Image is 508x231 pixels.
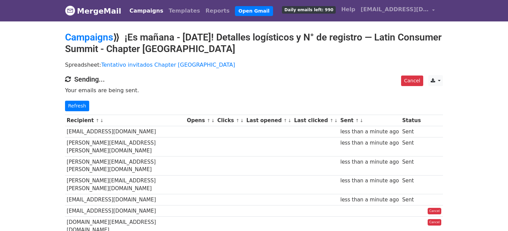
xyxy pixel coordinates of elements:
[334,118,338,123] a: ↓
[400,137,422,156] td: Sent
[65,101,89,111] a: Refresh
[340,128,399,136] div: less than a minute ago
[100,118,104,123] a: ↓
[360,118,363,123] a: ↓
[101,62,235,68] a: Tentativo invitados Chapter [GEOGRAPHIC_DATA]
[400,126,422,137] td: Sent
[401,76,423,86] a: Cancel
[355,118,359,123] a: ↑
[211,118,215,123] a: ↓
[65,4,121,18] a: MergeMail
[428,208,442,215] a: Cancel
[207,118,210,123] a: ↑
[235,6,273,16] a: Open Gmail
[65,175,185,194] td: [PERSON_NAME][EMAIL_ADDRESS][PERSON_NAME][DOMAIN_NAME]
[65,205,185,217] td: [EMAIL_ADDRESS][DOMAIN_NAME]
[127,4,166,18] a: Campaigns
[65,75,443,83] h4: Sending...
[330,118,333,123] a: ↑
[203,4,233,18] a: Reports
[166,4,203,18] a: Templates
[65,87,443,94] p: Your emails are being sent.
[279,3,338,16] a: Daily emails left: 990
[400,115,422,126] th: Status
[65,137,185,156] td: [PERSON_NAME][EMAIL_ADDRESS][PERSON_NAME][DOMAIN_NAME]
[65,126,185,137] td: [EMAIL_ADDRESS][DOMAIN_NAME]
[65,115,185,126] th: Recipient
[428,219,442,226] a: Cancel
[216,115,244,126] th: Clicks
[358,3,438,19] a: [EMAIL_ADDRESS][DOMAIN_NAME]
[400,175,422,194] td: Sent
[340,158,399,166] div: less than a minute ago
[340,196,399,204] div: less than a minute ago
[245,115,292,126] th: Last opened
[96,118,99,123] a: ↑
[400,194,422,205] td: Sent
[284,118,287,123] a: ↑
[340,139,399,147] div: less than a minute ago
[339,115,401,126] th: Sent
[282,6,336,14] span: Daily emails left: 990
[65,61,443,68] p: Spreadsheet:
[240,118,244,123] a: ↓
[340,177,399,185] div: less than a minute ago
[288,118,291,123] a: ↓
[185,115,216,126] th: Opens
[292,115,339,126] th: Last clicked
[65,5,75,16] img: MergeMail logo
[236,118,240,123] a: ↑
[361,5,429,14] span: [EMAIL_ADDRESS][DOMAIN_NAME]
[65,32,113,43] a: Campaigns
[400,156,422,175] td: Sent
[65,156,185,175] td: [PERSON_NAME][EMAIL_ADDRESS][PERSON_NAME][DOMAIN_NAME]
[65,194,185,205] td: [EMAIL_ADDRESS][DOMAIN_NAME]
[65,32,443,54] h2: ⟫ ¡Es mañana - [DATE]! Detalles logísticos y N° de registro — Latin Consumer Summit - Chapter [GE...
[338,3,358,16] a: Help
